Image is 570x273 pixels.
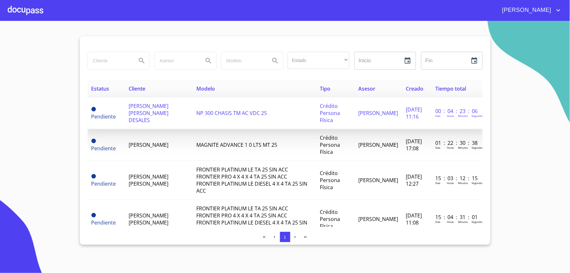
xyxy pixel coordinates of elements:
span: Crédito Persona Física [320,170,340,191]
p: Dias [435,114,440,118]
span: NP 300 CHASIS TM AC VDC 25 [196,110,267,117]
p: Dias [435,220,440,224]
button: account of current user [498,5,562,15]
button: 1 [280,232,290,242]
p: Segundos [472,220,483,224]
input: search [88,52,132,69]
p: Minutos [458,181,468,185]
span: [PERSON_NAME] [PERSON_NAME] [129,212,168,226]
p: Horas [447,220,454,224]
button: Search [134,53,149,68]
p: 00 : 04 : 23 : 06 [435,108,479,115]
span: [PERSON_NAME] [359,141,398,148]
p: Minutos [458,220,468,224]
span: Pendiente [91,139,96,143]
div: ​ [288,52,349,69]
span: Pendiente [91,107,96,111]
button: Search [201,53,216,68]
p: Dias [435,146,440,149]
span: Pendiente [91,113,116,120]
span: [PERSON_NAME] [PERSON_NAME] DESALES [129,102,168,124]
span: 1 [284,235,286,240]
span: [PERSON_NAME] [359,177,398,184]
p: Segundos [472,114,483,118]
p: Minutos [458,146,468,149]
p: 15 : 04 : 31 : 01 [435,214,479,221]
span: [DATE] 12:27 [406,173,422,187]
span: Pendiente [91,219,116,226]
input: search [155,52,198,69]
span: [PERSON_NAME] [359,216,398,223]
span: [DATE] 11:16 [406,106,422,120]
span: FRONTIER PLATINUM LE TA 25 SIN ACC FRONTIER PRO 4 X 4 X 4 TA 25 SIN ACC FRONTIER PLATINUM LE DIES... [196,166,307,194]
p: 01 : 22 : 30 : 38 [435,139,479,146]
p: 15 : 03 : 12 : 15 [435,175,479,182]
span: Tiempo total [435,85,466,92]
span: Crédito Persona Física [320,208,340,230]
span: Creado [406,85,424,92]
p: Horas [447,114,454,118]
p: Minutos [458,114,468,118]
span: [PERSON_NAME] [PERSON_NAME] [129,173,168,187]
p: Horas [447,146,454,149]
p: Dias [435,181,440,185]
span: Pendiente [91,145,116,152]
span: Crédito Persona Física [320,102,340,124]
span: Pendiente [91,174,96,179]
span: Cliente [129,85,145,92]
input: search [221,52,265,69]
span: [PERSON_NAME] [359,110,398,117]
span: [PERSON_NAME] [498,5,555,15]
span: Tipo [320,85,330,92]
span: [DATE] 17:08 [406,138,422,152]
p: Horas [447,181,454,185]
span: Modelo [196,85,215,92]
span: [DATE] 11:08 [406,212,422,226]
span: [PERSON_NAME] [129,141,168,148]
p: Segundos [472,181,483,185]
span: Asesor [359,85,376,92]
span: Pendiente [91,180,116,187]
span: Crédito Persona Física [320,134,340,155]
span: Pendiente [91,213,96,217]
span: Estatus [91,85,109,92]
span: FRONTIER PLATINUM LE TA 25 SIN ACC FRONTIER PRO 4 X 4 X 4 TA 25 SIN ACC FRONTIER PLATINUM LE DIES... [196,205,307,233]
p: Segundos [472,146,483,149]
span: MAGNITE ADVANCE 1 0 LTS MT 25 [196,141,277,148]
button: Search [268,53,283,68]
